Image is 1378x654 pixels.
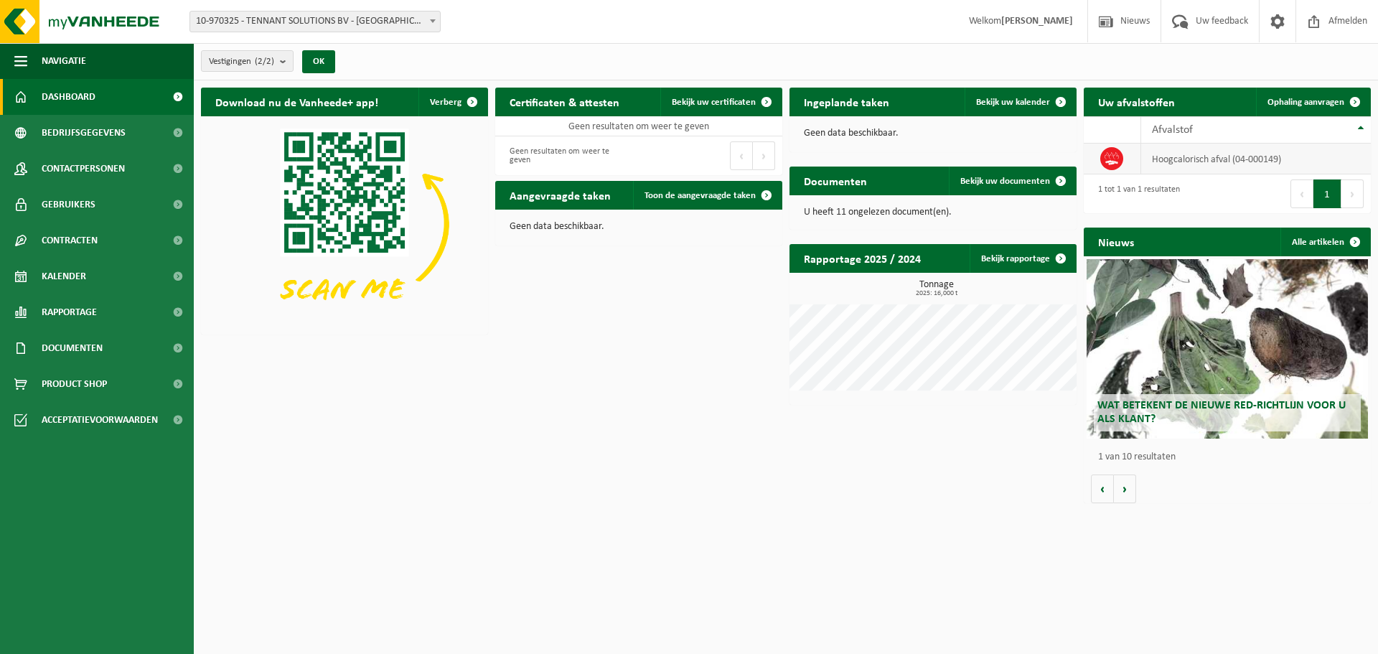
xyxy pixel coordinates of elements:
h2: Uw afvalstoffen [1084,88,1189,116]
h2: Nieuws [1084,228,1148,256]
h2: Documenten [789,167,881,195]
a: Bekijk uw documenten [949,167,1075,195]
button: Next [753,141,775,170]
a: Ophaling aanvragen [1256,88,1369,116]
count: (2/2) [255,57,274,66]
button: Vestigingen(2/2) [201,50,294,72]
h2: Download nu de Vanheede+ app! [201,88,393,116]
span: Acceptatievoorwaarden [42,402,158,438]
div: 1 tot 1 van 1 resultaten [1091,178,1180,210]
a: Bekijk uw kalender [965,88,1075,116]
button: Next [1341,179,1364,208]
div: Geen resultaten om weer te geven [502,140,632,172]
span: Bekijk uw certificaten [672,98,756,107]
p: Geen data beschikbaar. [804,129,1062,139]
h2: Rapportage 2025 / 2024 [789,244,935,272]
a: Toon de aangevraagde taken [633,181,781,210]
button: OK [302,50,335,73]
button: Previous [730,141,753,170]
span: 2025: 16,000 t [797,290,1077,297]
a: Bekijk rapportage [970,244,1075,273]
p: 1 van 10 resultaten [1098,452,1364,462]
button: 1 [1313,179,1341,208]
h2: Aangevraagde taken [495,181,625,209]
span: Rapportage [42,294,97,330]
p: U heeft 11 ongelezen document(en). [804,207,1062,218]
span: Dashboard [42,79,95,115]
span: Wat betekent de nieuwe RED-richtlijn voor u als klant? [1097,400,1346,425]
span: Navigatie [42,43,86,79]
button: Vorige [1091,475,1114,503]
span: 10-970325 - TENNANT SOLUTIONS BV - MECHELEN [189,11,441,32]
td: Geen resultaten om weer te geven [495,116,782,136]
a: Wat betekent de nieuwe RED-richtlijn voor u als klant? [1087,259,1368,439]
span: Gebruikers [42,187,95,223]
span: Ophaling aanvragen [1267,98,1344,107]
a: Alle artikelen [1280,228,1369,256]
h3: Tonnage [797,280,1077,297]
span: Vestigingen [209,51,274,73]
span: Contactpersonen [42,151,125,187]
span: Verberg [430,98,461,107]
button: Previous [1290,179,1313,208]
span: Kalender [42,258,86,294]
span: Documenten [42,330,103,366]
span: Bekijk uw kalender [976,98,1050,107]
button: Verberg [418,88,487,116]
p: Geen data beschikbaar. [510,222,768,232]
span: Bedrijfsgegevens [42,115,126,151]
td: hoogcalorisch afval (04-000149) [1141,144,1371,174]
span: Afvalstof [1152,124,1193,136]
h2: Ingeplande taken [789,88,904,116]
span: Product Shop [42,366,107,402]
span: Toon de aangevraagde taken [645,191,756,200]
button: Volgende [1114,475,1136,503]
img: Download de VHEPlus App [201,116,488,332]
span: Contracten [42,223,98,258]
span: 10-970325 - TENNANT SOLUTIONS BV - MECHELEN [190,11,440,32]
strong: [PERSON_NAME] [1001,16,1073,27]
span: Bekijk uw documenten [960,177,1050,186]
a: Bekijk uw certificaten [660,88,781,116]
h2: Certificaten & attesten [495,88,634,116]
